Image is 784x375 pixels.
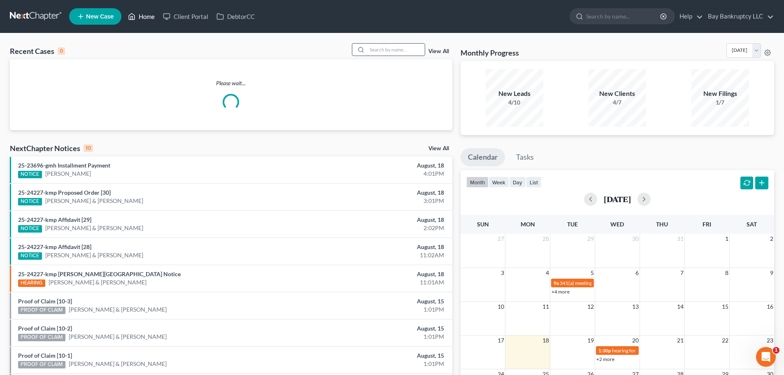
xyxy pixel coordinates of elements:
div: August, 18 [307,243,444,251]
div: Recent Cases [10,46,65,56]
a: View All [428,49,449,54]
div: August, 18 [307,161,444,170]
div: 2:02PM [307,224,444,232]
span: 9 [769,268,774,278]
a: Proof of Claim [10-1] [18,352,72,359]
div: August, 15 [307,352,444,360]
a: [PERSON_NAME] & [PERSON_NAME] [45,224,143,232]
h2: [DATE] [604,195,631,203]
div: PROOF OF CLAIM [18,334,65,341]
a: 25-24227-kmp Affidavit [29] [18,216,91,223]
span: 30 [631,234,640,244]
a: View All [428,146,449,151]
a: Bay Bankruptcy LLC [704,9,774,24]
span: 21 [676,335,684,345]
a: Proof of Claim [10-3] [18,298,72,305]
a: [PERSON_NAME] & [PERSON_NAME] [69,360,167,368]
a: 25-24227-kmp [PERSON_NAME][GEOGRAPHIC_DATA] Notice [18,270,181,277]
div: 4/7 [589,98,646,107]
span: 2 [769,234,774,244]
div: 3:01PM [307,197,444,205]
span: New Case [86,14,114,20]
div: NOTICE [18,198,42,205]
div: August, 15 [307,297,444,305]
div: August, 18 [307,189,444,197]
div: NextChapter Notices [10,143,93,153]
span: 16 [766,302,774,312]
iframe: Intercom live chat [756,347,776,367]
button: list [526,177,542,188]
a: [PERSON_NAME] [45,170,91,178]
div: 0 [58,47,65,55]
span: hearing for [PERSON_NAME] & [PERSON_NAME] [612,347,719,354]
button: week [489,177,509,188]
div: 10 [84,144,93,152]
a: Tasks [509,148,541,166]
span: 20 [631,335,640,345]
span: 1 [724,234,729,244]
a: +2 more [596,356,614,362]
a: Client Portal [159,9,212,24]
span: 7 [679,268,684,278]
a: [PERSON_NAME] & [PERSON_NAME] [69,305,167,314]
span: 13 [631,302,640,312]
span: Thu [656,221,668,228]
span: 22 [721,335,729,345]
span: 10 [497,302,505,312]
span: 5 [590,268,595,278]
span: 3 [500,268,505,278]
span: 9a [554,280,559,286]
span: 6 [635,268,640,278]
input: Search by name... [586,9,661,24]
div: New Leads [486,89,543,98]
p: Please wait... [10,79,452,87]
span: 11 [542,302,550,312]
div: August, 18 [307,216,444,224]
button: month [466,177,489,188]
div: HEARING [18,280,45,287]
input: Search by name... [367,44,425,56]
span: Mon [521,221,535,228]
span: 14 [676,302,684,312]
div: 1:01PM [307,305,444,314]
a: 25-24227-kmp Proposed Order [30] [18,189,111,196]
div: 4/10 [486,98,543,107]
div: August, 18 [307,270,444,278]
div: 4:01PM [307,170,444,178]
a: [PERSON_NAME] & [PERSON_NAME] [45,251,143,259]
span: Tue [567,221,578,228]
div: New Clients [589,89,646,98]
span: 29 [586,234,595,244]
span: 31 [676,234,684,244]
div: 1/7 [691,98,749,107]
a: 25-23696-gmh Installment Payment [18,162,110,169]
span: Sun [477,221,489,228]
span: Sat [747,221,757,228]
span: 341(a) meeting for [PERSON_NAME] [560,280,639,286]
div: August, 15 [307,324,444,333]
a: [PERSON_NAME] & [PERSON_NAME] [69,333,167,341]
div: 1:01PM [307,333,444,341]
span: 1:30p [598,347,611,354]
div: NOTICE [18,171,42,178]
a: Help [675,9,703,24]
div: NOTICE [18,252,42,260]
a: Home [124,9,159,24]
div: NOTICE [18,225,42,233]
a: 25-24227-kmp Affidavit [28] [18,243,91,250]
span: 23 [766,335,774,345]
span: 18 [542,335,550,345]
a: Calendar [461,148,505,166]
div: PROOF OF CLAIM [18,361,65,368]
span: 15 [721,302,729,312]
a: [PERSON_NAME] & [PERSON_NAME] [49,278,147,286]
div: New Filings [691,89,749,98]
span: Wed [610,221,624,228]
span: 19 [586,335,595,345]
div: 11:02AM [307,251,444,259]
a: [PERSON_NAME] & [PERSON_NAME] [45,197,143,205]
span: 4 [545,268,550,278]
span: 8 [724,268,729,278]
span: 1 [773,347,779,354]
span: 28 [542,234,550,244]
